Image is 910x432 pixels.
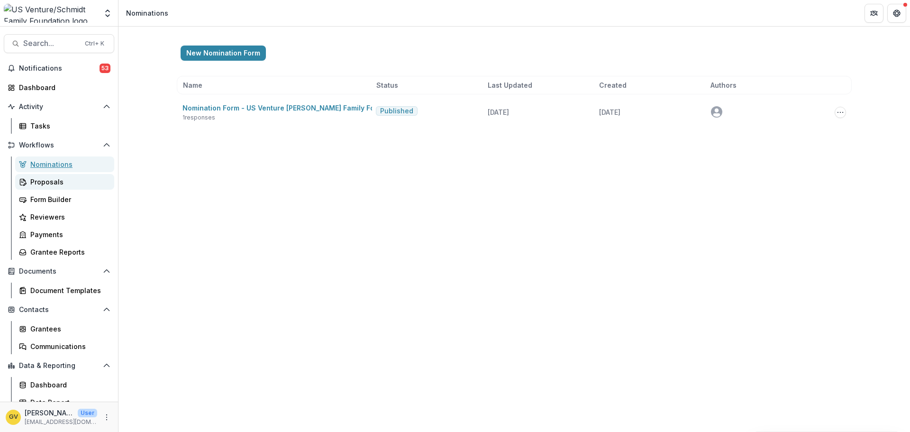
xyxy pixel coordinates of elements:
[19,306,99,314] span: Contacts
[182,104,404,112] a: Nomination Form - US Venture [PERSON_NAME] Family Foundation
[599,108,620,116] span: [DATE]
[30,159,107,169] div: Nominations
[4,61,114,76] button: Notifications53
[380,107,413,115] span: Published
[101,412,112,423] button: More
[126,8,168,18] div: Nominations
[376,80,398,90] span: Status
[19,64,100,73] span: Notifications
[30,121,107,131] div: Tasks
[30,177,107,187] div: Proposals
[710,80,737,90] span: Authors
[711,106,722,118] svg: avatar
[25,418,97,426] p: [EMAIL_ADDRESS][DOMAIN_NAME]
[15,283,114,298] a: Document Templates
[15,321,114,337] a: Grantees
[181,46,266,61] button: New Nomination Form
[599,80,627,90] span: Created
[15,209,114,225] a: Reviewers
[30,194,107,204] div: Form Builder
[25,408,74,418] p: [PERSON_NAME]
[4,34,114,53] button: Search...
[100,64,110,73] span: 53
[30,285,107,295] div: Document Templates
[15,395,114,410] a: Data Report
[4,4,97,23] img: US Venture/Schmidt Family Foundation logo
[4,302,114,317] button: Open Contacts
[30,397,107,407] div: Data Report
[30,380,107,390] div: Dashboard
[19,103,99,111] span: Activity
[30,247,107,257] div: Grantee Reports
[488,108,509,116] span: [DATE]
[78,409,97,417] p: User
[15,118,114,134] a: Tasks
[4,138,114,153] button: Open Workflows
[30,324,107,334] div: Grantees
[4,80,114,95] a: Dashboard
[19,362,99,370] span: Data & Reporting
[15,174,114,190] a: Proposals
[835,107,846,118] button: Options
[4,358,114,373] button: Open Data & Reporting
[15,377,114,393] a: Dashboard
[19,141,99,149] span: Workflows
[122,6,172,20] nav: breadcrumb
[19,83,107,92] div: Dashboard
[15,156,114,172] a: Nominations
[23,39,79,48] span: Search...
[9,414,18,420] div: Greg Vandenberg
[30,341,107,351] div: Communications
[4,264,114,279] button: Open Documents
[864,4,883,23] button: Partners
[183,80,202,90] span: Name
[101,4,114,23] button: Open entity switcher
[488,80,532,90] span: Last Updated
[15,192,114,207] a: Form Builder
[15,244,114,260] a: Grantee Reports
[15,227,114,242] a: Payments
[30,230,107,239] div: Payments
[887,4,906,23] button: Get Help
[4,99,114,114] button: Open Activity
[15,339,114,354] a: Communications
[182,113,215,122] span: 1 responses
[30,212,107,222] div: Reviewers
[83,38,106,49] div: Ctrl + K
[19,267,99,276] span: Documents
